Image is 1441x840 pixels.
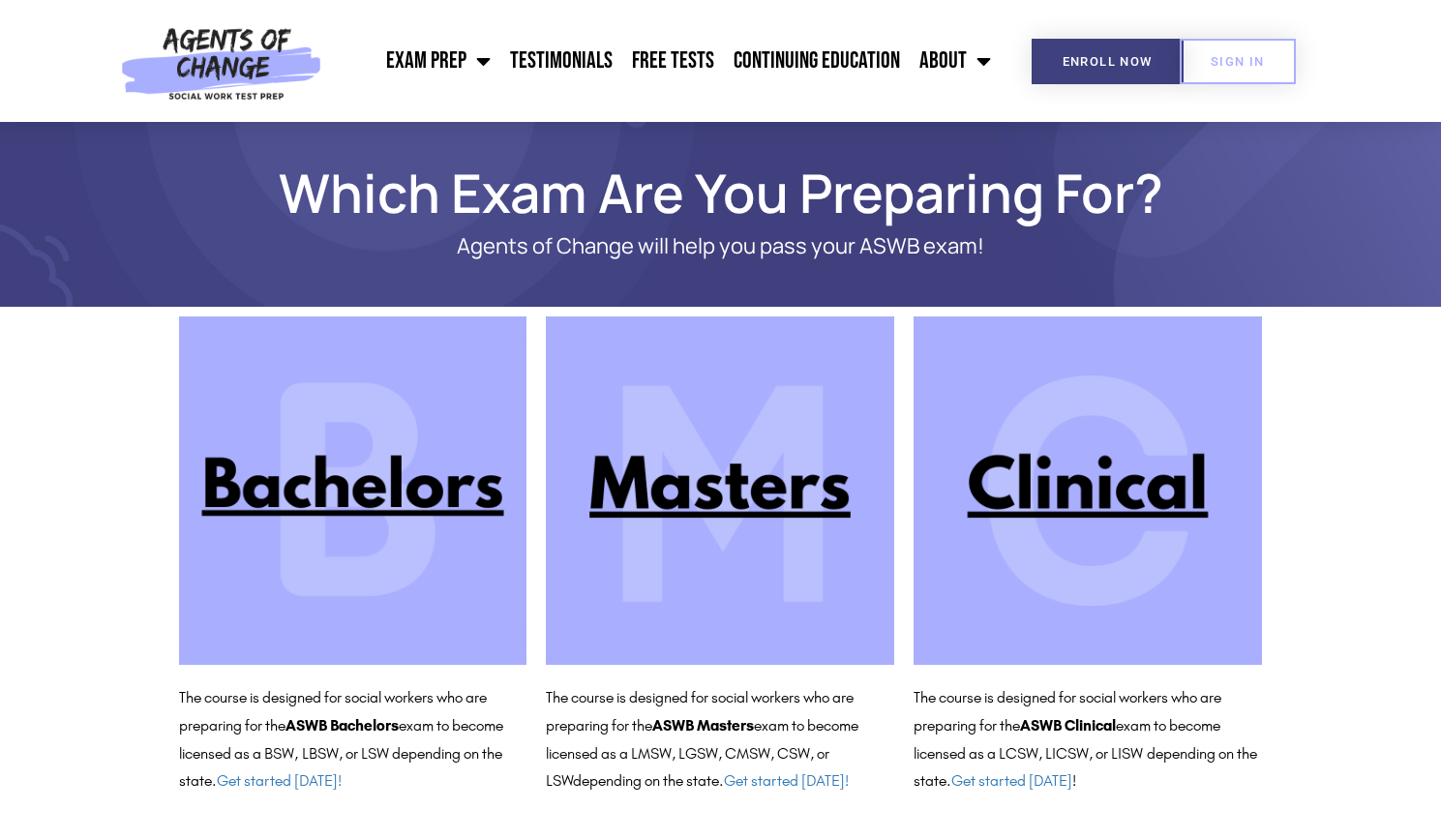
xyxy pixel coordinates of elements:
a: Testimonials [500,37,622,85]
span: Enroll Now [1063,55,1153,68]
a: Exam Prep [376,37,500,85]
a: Continuing Education [724,37,910,85]
p: Agents of Change will help you pass your ASWB exam! [247,234,1195,258]
a: SIGN IN [1180,39,1296,84]
a: Get started [DATE]! [724,771,849,790]
a: Get started [DATE] [951,771,1072,790]
b: ASWB Masters [652,716,754,735]
h1: Which Exam Are You Preparing For? [169,170,1273,215]
span: SIGN IN [1211,55,1265,68]
b: ASWB Clinical [1020,716,1116,735]
a: About [910,37,1001,85]
a: Get started [DATE]! [217,771,342,790]
a: Enroll Now [1032,39,1184,84]
b: ASWB Bachelors [285,716,399,735]
p: The course is designed for social workers who are preparing for the exam to become licensed as a ... [179,684,527,795]
nav: Menu [331,37,1001,85]
a: Free Tests [622,37,724,85]
p: The course is designed for social workers who are preparing for the exam to become licensed as a ... [914,684,1262,795]
span: . ! [946,771,1076,790]
span: depending on the state. [573,771,849,790]
p: The course is designed for social workers who are preparing for the exam to become licensed as a ... [546,684,894,795]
